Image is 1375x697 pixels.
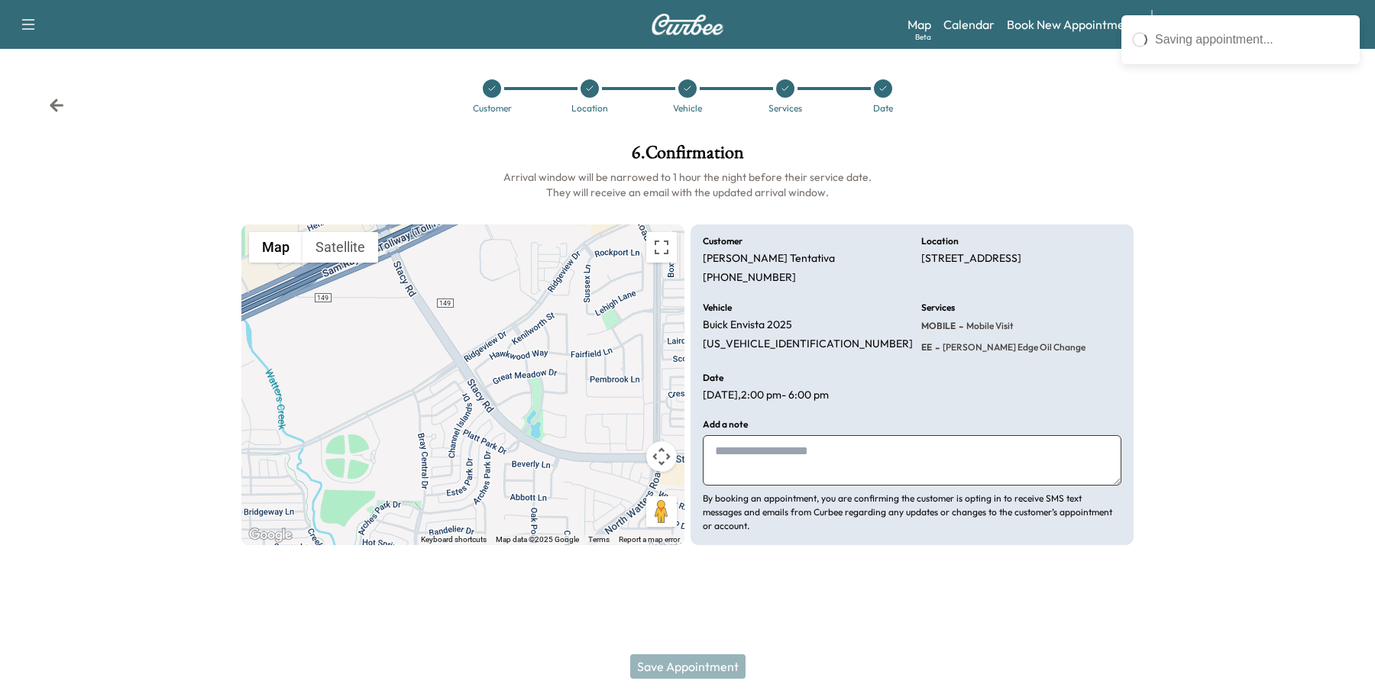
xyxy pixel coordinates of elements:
[241,169,1134,200] h6: Arrival window will be narrowed to 1 hour the night before their service date. They will receive ...
[907,15,931,34] a: MapBeta
[703,271,796,285] p: [PHONE_NUMBER]
[873,104,893,113] div: Date
[703,492,1121,533] p: By booking an appointment, you are confirming the customer is opting in to receive SMS text messa...
[1155,31,1349,49] div: Saving appointment...
[915,31,931,43] div: Beta
[421,534,487,545] button: Keyboard shortcuts
[703,373,723,382] h6: Date
[921,320,956,332] span: MOBILE
[673,104,702,113] div: Vehicle
[1007,15,1136,34] a: Book New Appointment
[703,237,742,246] h6: Customer
[703,420,748,429] h6: Add a note
[921,303,955,312] h6: Services
[703,318,792,332] p: Buick Envista 2025
[768,104,802,113] div: Services
[245,525,296,545] a: Open this area in Google Maps (opens a new window)
[963,320,1014,332] span: Mobile Visit
[703,303,732,312] h6: Vehicle
[588,535,610,544] a: Terms
[473,104,512,113] div: Customer
[241,144,1134,169] h1: 6 . Confirmation
[619,535,680,544] a: Report a map error
[703,252,835,266] p: [PERSON_NAME] Tentativa
[703,337,913,351] p: [US_VEHICLE_IDENTIFICATION_NUMBER]
[571,104,608,113] div: Location
[49,98,64,113] div: Back
[921,237,959,246] h6: Location
[496,535,579,544] span: Map data ©2025 Google
[646,232,677,263] button: Toggle fullscreen view
[921,341,932,353] span: EE
[302,232,378,263] button: Show satellite imagery
[646,441,677,472] button: Map camera controls
[703,389,829,402] p: [DATE] , 2:00 pm - 6:00 pm
[651,14,724,35] img: Curbee Logo
[921,252,1021,266] p: [STREET_ADDRESS]
[956,318,963,334] span: -
[249,232,302,263] button: Show street map
[646,496,677,527] button: Drag Pegman onto the map to open Street View
[245,525,296,545] img: Google
[943,15,995,34] a: Calendar
[940,341,1085,353] span: Ewing Edge Oil Change
[932,340,940,355] span: -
